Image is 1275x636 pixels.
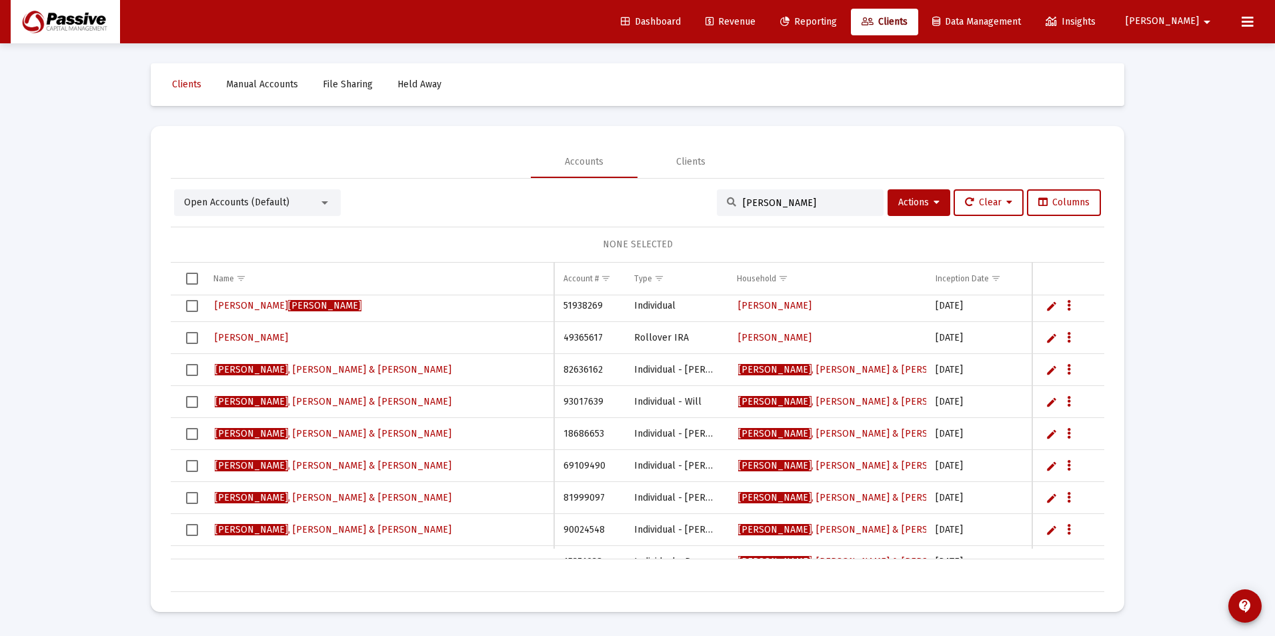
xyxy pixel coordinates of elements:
div: Select row [186,524,198,536]
img: Dashboard [21,9,110,35]
td: $45,433.75 [1028,482,1230,514]
span: Revenue [706,16,756,27]
a: Edit [1046,428,1058,440]
button: Actions [888,189,950,216]
div: Select row [186,460,198,472]
span: , [PERSON_NAME] & [PERSON_NAME] [738,364,975,375]
a: Clients [851,9,918,35]
td: 90024548 [554,514,625,546]
span: [PERSON_NAME] [1126,16,1199,27]
a: Manual Accounts [215,71,309,98]
td: 18686653 [554,418,625,450]
span: [PERSON_NAME] [738,492,812,503]
a: File Sharing [312,71,383,98]
td: Column Household [728,263,926,295]
td: [DATE] [926,418,1028,450]
div: Household [737,273,776,284]
a: Edit [1046,396,1058,408]
span: Show filter options for column 'Account #' [601,273,611,283]
span: Held Away [397,79,441,90]
span: Columns [1038,197,1090,208]
div: Select all [186,273,198,285]
span: , [PERSON_NAME] & [PERSON_NAME] [738,492,975,503]
input: Search [743,197,874,209]
a: [PERSON_NAME], [PERSON_NAME] & [PERSON_NAME] [737,520,976,540]
span: File Sharing [323,79,373,90]
td: [DATE] [926,482,1028,514]
span: Open Accounts (Default) [184,197,289,208]
span: [PERSON_NAME] [215,396,288,407]
div: Select row [186,396,198,408]
td: Individual - Will [625,386,727,418]
span: , [PERSON_NAME] & [PERSON_NAME] [215,460,451,471]
span: [PERSON_NAME] [738,364,812,375]
span: [PERSON_NAME] [738,460,812,471]
span: [PERSON_NAME] [215,364,288,375]
a: Edit [1046,524,1058,536]
td: Column Balance [1028,263,1230,295]
span: Clear [965,197,1012,208]
span: , [PERSON_NAME] & [PERSON_NAME] [215,428,451,439]
a: [PERSON_NAME], [PERSON_NAME] & [PERSON_NAME] [213,392,453,412]
a: [PERSON_NAME] [737,328,813,347]
td: $537,866.84 [1028,290,1230,322]
button: [PERSON_NAME] [1110,8,1231,35]
td: Individual [625,290,727,322]
a: Held Away [387,71,452,98]
a: Reporting [770,9,848,35]
td: 69109490 [554,450,625,482]
a: [PERSON_NAME] [737,296,813,315]
a: Edit [1046,332,1058,344]
a: [PERSON_NAME], [PERSON_NAME] & [PERSON_NAME] [213,424,453,444]
div: Select row [186,428,198,440]
td: Column Type [625,263,727,295]
a: [PERSON_NAME], [PERSON_NAME] & [PERSON_NAME] [737,456,976,476]
a: [PERSON_NAME], [PERSON_NAME] & [PERSON_NAME] [213,488,453,508]
a: Edit [1046,300,1058,312]
td: Column Name [204,263,554,295]
a: Revenue [695,9,766,35]
a: Insights [1035,9,1106,35]
span: Show filter options for column 'Type' [654,273,664,283]
span: [PERSON_NAME] [215,524,288,535]
td: 93017639 [554,386,625,418]
a: Edit [1046,492,1058,504]
a: [PERSON_NAME], [PERSON_NAME] & [PERSON_NAME] [213,520,453,540]
span: [PERSON_NAME] [215,300,361,311]
td: [DATE] [926,450,1028,482]
td: 15371938 [554,546,625,578]
a: [PERSON_NAME], [PERSON_NAME] & [PERSON_NAME] [737,424,976,444]
a: Data Management [922,9,1032,35]
span: [PERSON_NAME] [215,332,288,343]
span: [PERSON_NAME] [738,396,812,407]
td: Individual - [PERSON_NAME] [625,354,727,386]
span: , [PERSON_NAME] & [PERSON_NAME] [738,524,975,535]
span: , [PERSON_NAME] & [PERSON_NAME] [215,364,451,375]
a: [PERSON_NAME] [213,328,289,347]
a: [PERSON_NAME], [PERSON_NAME] & [PERSON_NAME] [213,360,453,380]
span: [PERSON_NAME] [215,460,288,471]
div: Accounts [565,155,603,169]
td: $49,631.34 [1028,418,1230,450]
div: Data grid [171,263,1104,592]
mat-icon: arrow_drop_down [1199,9,1215,35]
span: Show filter options for column 'Household' [778,273,788,283]
td: $53,545.84 [1028,354,1230,386]
a: [PERSON_NAME], [PERSON_NAME] & [PERSON_NAME] [737,552,976,572]
span: Dashboard [621,16,681,27]
td: $102,394.87 [1028,322,1230,354]
span: Data Management [932,16,1021,27]
td: 82636162 [554,354,625,386]
td: [DATE] [926,386,1028,418]
span: [PERSON_NAME] [738,556,812,567]
td: 51938269 [554,290,625,322]
span: Manual Accounts [226,79,298,90]
td: 81999097 [554,482,625,514]
div: Clients [676,155,706,169]
td: $35,376.83 [1028,546,1230,578]
div: Name [213,273,234,284]
div: Select row [186,492,198,504]
span: Reporting [780,16,837,27]
div: Select row [186,364,198,376]
mat-icon: contact_support [1237,598,1253,614]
